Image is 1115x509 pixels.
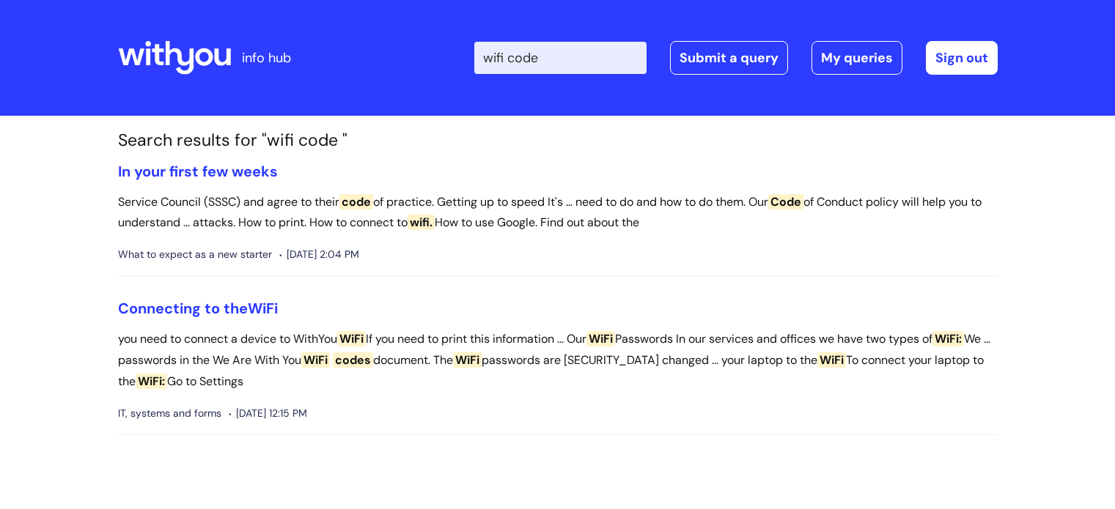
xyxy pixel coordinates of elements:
span: [DATE] 12:15 PM [229,404,307,423]
span: wifi. [408,215,435,230]
span: WiFi [248,299,278,318]
span: What to expect as a new starter [118,245,272,264]
a: In your first few weeks [118,162,278,181]
span: WiFi [453,352,482,368]
span: codes [333,352,373,368]
span: WiFi [817,352,846,368]
p: you need to connect a device to WithYou If you need to print this information ... Our Passwords I... [118,329,998,392]
span: WiFi [586,331,615,346]
h1: Search results for "wifi code " [118,130,998,151]
p: Service Council (SSSC) and agree to their of practice. Getting up to speed It's ... need to do an... [118,192,998,234]
a: Sign out [926,41,998,75]
p: info hub [242,46,291,70]
span: WiFi: [932,331,964,346]
div: | - [474,41,998,75]
span: WiFi [301,352,330,368]
span: [DATE] 2:04 PM [279,245,359,264]
span: IT, systems and forms [118,404,221,423]
a: My queries [812,41,902,75]
span: WiFi [337,331,366,346]
a: Submit a query [670,41,788,75]
span: code [339,194,373,209]
span: WiFi: [136,374,167,389]
input: Search [474,42,647,74]
span: Code [768,194,803,209]
a: Connecting to theWiFi [118,299,278,318]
